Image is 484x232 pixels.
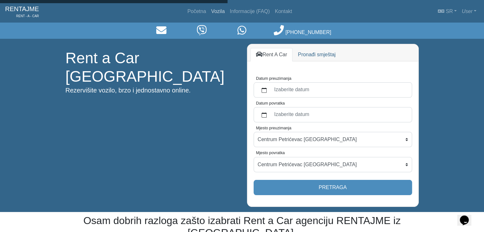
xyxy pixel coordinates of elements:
label: Izaberite datum [270,84,408,96]
a: Informacije (FAQ) [227,5,272,18]
span: [PHONE_NUMBER] [285,30,331,35]
a: RENTAJMERENT - A - CAR [5,3,39,20]
a: [PHONE_NUMBER] [274,30,331,35]
label: Datum povratka [256,100,285,106]
label: Mjesto preuzimanja [256,125,291,131]
p: Rezervišite vozilo, brzo i jednostavno online. [66,85,237,95]
h1: Rent a Car [GEOGRAPHIC_DATA] [66,49,237,85]
label: Mjesto povratka [256,150,285,156]
a: Početna [185,5,209,18]
span: RENT - A - CAR [5,14,39,18]
svg: calendar [262,88,267,93]
a: Pronađi smještaj [292,48,341,61]
button: Pretraga [254,180,412,195]
button: calendar [258,84,270,96]
a: User [459,5,479,18]
iframe: chat widget [457,207,478,226]
label: Izaberite datum [270,109,408,120]
a: Vozila [209,5,228,18]
em: User [462,9,473,14]
label: Datum preuzimanja [256,75,291,81]
a: Kontakt [272,5,295,18]
span: sr [446,9,453,14]
a: Rent A Car [250,48,293,61]
a: sr [435,5,459,18]
svg: calendar [262,113,267,118]
button: calendar [258,109,270,120]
